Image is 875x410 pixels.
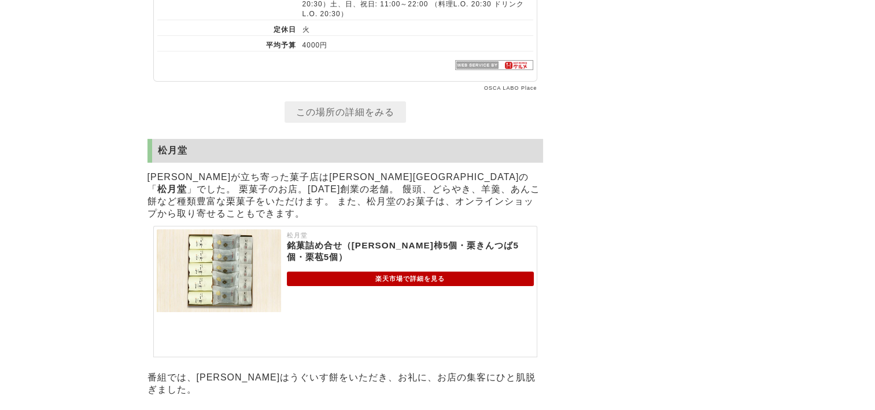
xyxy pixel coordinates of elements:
a: OSCA LABO Place [484,85,537,91]
h2: 松月堂 [147,139,543,163]
img: ホットペッパー Webサービス [455,60,533,70]
p: [PERSON_NAME]が立ち寄った菓子店は[PERSON_NAME][GEOGRAPHIC_DATA]の「 」でした。 栗菓子のお店。[DATE]創業の老舗。 饅頭、どらやき、羊羹、あんこ餅... [147,169,543,223]
th: 定休日 [157,20,297,36]
strong: 松月堂 [157,184,187,194]
td: 火 [297,20,533,36]
p: 松月堂 [287,229,534,240]
th: 平均予算 [157,36,297,52]
a: 楽天市場で詳細を見る [287,272,534,286]
img: 銘菓詰め合せ（久里柿5個・栗きんつば5個・栗苞5個） [157,229,281,312]
p: 番組では、[PERSON_NAME]はうぐいす餅をいただき、お礼に、お店の集客にひと肌脱ぎました。 [147,369,543,399]
p: 銘菓詰め合せ（[PERSON_NAME]柿5個・栗きんつば5個・栗苞5個） [287,240,534,263]
a: 銘菓詰め合せ（久里柿5個・栗きんつば5個・栗苞5個） [157,305,281,314]
a: この場所の詳細をみる [285,101,406,123]
td: 4000円 [297,36,533,52]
